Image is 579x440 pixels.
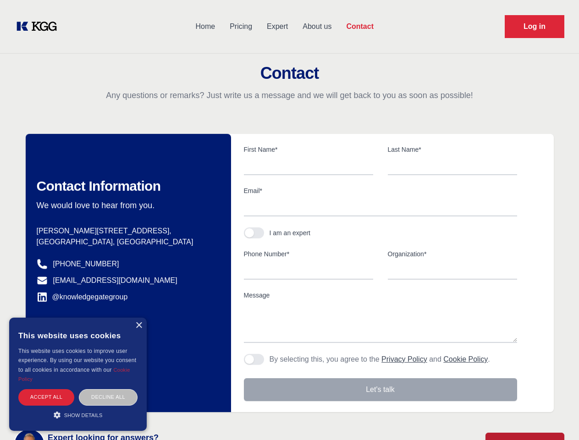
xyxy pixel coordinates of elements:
[18,348,136,373] span: This website uses cookies to improve user experience. By using our website you consent to all coo...
[295,15,339,38] a: About us
[18,410,138,419] div: Show details
[505,15,564,38] a: Request Demo
[18,367,130,382] a: Cookie Policy
[244,186,517,195] label: Email*
[15,19,64,34] a: KOL Knowledge Platform: Talk to Key External Experts (KEE)
[339,15,381,38] a: Contact
[53,275,177,286] a: [EMAIL_ADDRESS][DOMAIN_NAME]
[37,200,216,211] p: We would love to hear from you.
[188,15,222,38] a: Home
[244,145,373,154] label: First Name*
[79,389,138,405] div: Decline all
[135,322,142,329] div: Close
[244,249,373,258] label: Phone Number*
[18,324,138,346] div: This website uses cookies
[37,225,216,236] p: [PERSON_NAME][STREET_ADDRESS],
[270,354,490,365] p: By selecting this, you agree to the and .
[388,249,517,258] label: Organization*
[37,178,216,194] h2: Contact Information
[18,389,74,405] div: Accept all
[37,291,128,302] a: @knowledgegategroup
[11,90,568,101] p: Any questions or remarks? Just write us a message and we will get back to you as soon as possible!
[443,355,488,363] a: Cookie Policy
[64,412,103,418] span: Show details
[53,258,119,269] a: [PHONE_NUMBER]
[533,396,579,440] iframe: Chat Widget
[388,145,517,154] label: Last Name*
[244,378,517,401] button: Let's talk
[222,15,259,38] a: Pricing
[270,228,311,237] div: I am an expert
[259,15,295,38] a: Expert
[37,236,216,247] p: [GEOGRAPHIC_DATA], [GEOGRAPHIC_DATA]
[11,64,568,82] h2: Contact
[381,355,427,363] a: Privacy Policy
[244,291,517,300] label: Message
